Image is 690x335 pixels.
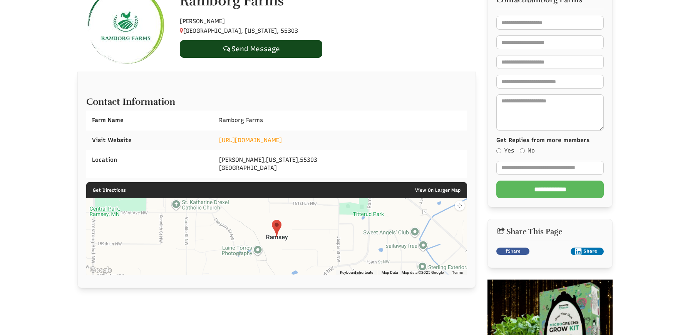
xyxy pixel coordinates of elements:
[88,265,114,275] a: Open this area in Google Maps (opens a new window)
[496,248,529,255] a: Share
[455,201,465,211] button: Map camera controls
[496,148,501,153] input: Yes
[571,248,604,255] button: Share
[533,248,566,255] iframe: X Post Button
[219,117,263,124] span: Ramborg Farms
[300,156,317,163] span: 55303
[266,156,298,163] span: [US_STATE]
[496,147,514,155] label: Yes
[180,40,322,58] a: Send Message
[180,18,225,25] span: [PERSON_NAME]
[88,265,114,275] img: Google
[402,270,444,275] span: Map data ©2025 Google
[520,148,525,153] input: No
[520,147,535,155] label: No
[496,136,590,144] label: Get Replies from more members
[452,270,463,275] a: Terms (opens in new tab)
[86,93,467,107] h2: Contact Information
[213,150,467,178] div: , , [GEOGRAPHIC_DATA]
[86,150,213,170] div: Location
[382,270,398,275] button: Map Data
[89,184,130,196] a: Get Directions
[496,228,604,236] h2: Share This Page
[340,270,373,275] button: Keyboard shortcuts
[86,111,213,130] div: Farm Name
[180,27,298,34] span: [GEOGRAPHIC_DATA], [US_STATE], 55303
[219,137,282,144] a: [URL][DOMAIN_NAME]
[411,184,465,196] a: View On Larger Map
[86,131,213,150] div: Visit Website
[219,156,264,163] span: [PERSON_NAME]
